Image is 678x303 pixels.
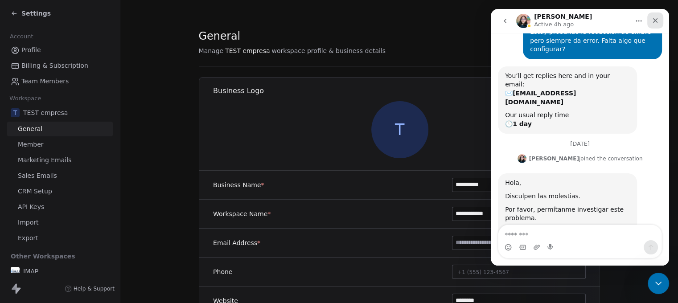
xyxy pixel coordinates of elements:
[65,285,115,292] a: Help & Support
[28,235,35,242] button: Gif picker
[7,43,113,57] a: Profile
[199,29,241,43] span: General
[371,101,428,158] span: T
[213,180,264,189] label: Business Name
[6,30,37,43] span: Account
[7,164,146,241] div: Hola,Disculpen las molestias.Por favor, permítanme investigar este problema.Les responderé pronto...
[11,108,20,117] span: T
[213,86,600,96] h1: Business Logo
[213,267,232,276] label: Phone
[21,61,88,70] span: Billing & Subscription
[153,231,167,246] button: Send a message…
[271,46,386,55] span: workspace profile & business details
[18,124,42,134] span: General
[11,9,51,18] a: Settings
[74,285,115,292] span: Help & Support
[7,249,79,263] span: Other Workspaces
[648,273,669,294] iframe: Intercom live chat
[18,187,52,196] span: CRM Setup
[225,46,270,55] span: TEST empresa
[18,171,57,180] span: Sales Emails
[7,231,113,246] a: Export
[14,235,21,242] button: Emoji picker
[18,202,44,212] span: API Keys
[7,200,113,214] a: API Keys
[457,269,509,275] span: +1 (555) 123-4567
[452,265,586,279] button: +1 (555) 123-4567
[8,216,171,231] textarea: Message…
[42,235,49,242] button: Upload attachment
[11,267,20,276] img: IMAP_Logo_ok.jpg
[7,215,113,230] a: Import
[21,9,51,18] span: Settings
[7,58,113,73] a: Billing & Subscription
[23,267,38,276] span: IMAP
[23,108,68,117] span: TEST empresa
[213,238,260,247] label: Email Address
[7,168,113,183] a: Sales Emails
[6,92,45,105] span: Workspace
[7,164,171,261] div: Mrinal says…
[199,46,224,55] span: Manage
[21,45,41,55] span: Profile
[213,209,271,218] label: Workspace Name
[18,233,38,243] span: Export
[18,156,71,165] span: Marketing Emails
[7,184,113,199] a: CRM Setup
[21,77,69,86] span: Team Members
[18,140,44,149] span: Member
[14,197,139,214] div: Por favor, permítanme investigar este problema.
[18,218,38,227] span: Import
[7,122,113,136] a: General
[14,183,139,192] div: Disculpen las molestias.
[7,74,113,89] a: Team Members
[7,153,113,168] a: Marketing Emails
[7,137,113,152] a: Member
[491,9,669,266] iframe: Intercom live chat
[57,235,64,242] button: Start recording
[14,170,139,179] div: Hola,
